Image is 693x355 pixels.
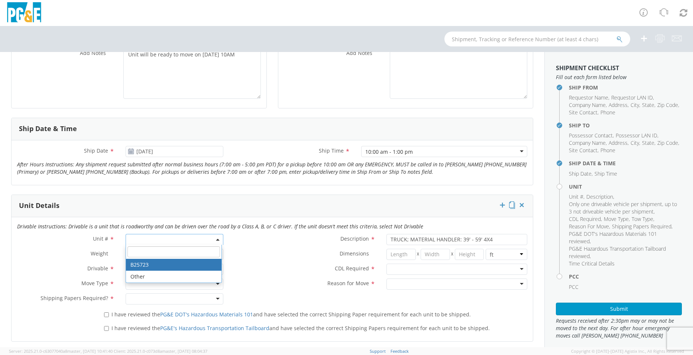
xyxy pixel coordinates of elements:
li: , [631,101,640,109]
span: X [416,249,421,260]
i: Drivable Instructions: Drivable is a unit that is roadworthy and can be driven over the road by a... [17,223,423,230]
li: , [611,94,654,101]
span: Ship Time [595,170,617,177]
li: , [657,139,679,147]
span: Phone [600,109,615,116]
span: Reason For Move [569,223,609,230]
li: , [569,223,610,230]
li: , [604,215,630,223]
span: master, [DATE] 10:41:40 [67,348,113,354]
span: I have reviewed the and have selected the correct Shipping Papers requirement for each unit to be... [111,325,490,332]
h4: Ship To [569,123,682,128]
span: Zip Code [657,139,678,146]
li: , [569,230,680,245]
li: , [569,147,599,154]
input: I have reviewed thePG&E DOT's Hazardous Materials 101and have selected the correct Shipping Paper... [104,312,109,317]
span: Server: 2025.21.0-c63077040a8 [9,348,113,354]
li: , [569,170,593,177]
li: , [569,109,599,116]
li: , [569,245,680,260]
li: , [569,139,607,147]
span: master, [DATE] 08:04:37 [162,348,207,354]
li: , [616,132,658,139]
span: Unit # [93,235,108,242]
button: Submit [556,303,682,315]
span: PG&E Hazardous Transportation Tailboard reviewed [569,245,666,260]
span: Drivable [87,265,108,272]
li: , [569,132,614,139]
span: Company Name [569,101,606,108]
a: PG&E DOT's Hazardous Materials 101 [160,311,253,318]
li: , [569,201,680,215]
li: , [631,139,640,147]
h3: Ship Date & Time [19,125,77,133]
li: , [569,94,609,101]
span: State [642,139,654,146]
input: Shipment, Tracking or Reference Number (at least 4 chars) [444,32,630,46]
span: Requestor LAN ID [611,94,653,101]
span: CDL Required [335,265,369,272]
span: Zip Code [657,101,678,108]
span: CDL Required [569,215,601,222]
h3: Unit Details [19,202,59,209]
span: Ship Time [319,147,344,154]
span: Move Type [81,280,108,287]
span: Shipping Papers Required [612,223,671,230]
span: Ship Date [569,170,592,177]
span: Description [340,235,369,242]
span: Dimensions [340,250,369,257]
span: City [631,101,639,108]
a: Support [370,348,386,354]
input: I have reviewed thePG&E's Hazardous Transportation Tailboardand have selected the correct Shippin... [104,326,109,331]
span: Address [609,139,628,146]
span: Site Contact [569,109,598,116]
li: B25723 [126,259,221,271]
span: Possessor LAN ID [616,132,657,139]
span: State [642,101,654,108]
span: Client: 2025.21.0-c073d8a [114,348,207,354]
span: Add Notes [80,49,106,56]
span: Tow Type [632,215,653,222]
span: Ship Date [84,147,108,154]
span: Possessor Contact [569,132,613,139]
span: Site Contact [569,147,598,154]
div: 10:00 am - 1:00 pm [365,148,413,156]
span: Reason for Move [327,280,369,287]
a: Feedback [391,348,409,354]
li: , [569,101,607,109]
span: PCC [569,283,579,290]
li: , [612,223,673,230]
h4: Unit [569,184,682,189]
span: Address [609,101,628,108]
span: Add Notes [346,49,372,56]
input: Height [455,249,484,260]
span: Copyright © [DATE]-[DATE] Agistix Inc., All Rights Reserved [571,348,684,354]
span: Description [586,193,613,200]
strong: Shipment Checklist [556,64,619,72]
li: , [609,139,629,147]
span: Shipping Papers Required? [41,294,108,302]
li: , [632,215,654,223]
span: I have reviewed the and have selected the correct Shipping Paper requirement for each unit to be ... [111,311,471,318]
h4: Ship From [569,85,682,90]
li: , [657,101,679,109]
span: Fill out each form listed below [556,74,682,81]
li: Other [126,271,221,283]
li: , [642,101,655,109]
li: , [609,101,629,109]
span: City [631,139,639,146]
img: pge-logo-06675f144f4cfa6a6814.png [6,2,43,24]
li: , [569,193,584,201]
span: Requests received after 2:30pm may or may not be moved to the next day. For after hour emergency ... [556,317,682,339]
span: Only one driveable vehicle per shipment, up to 3 not driveable vehicle per shipment [569,201,677,215]
span: Time Critical Details [569,260,615,267]
span: X [450,249,455,260]
span: Requestor Name [569,94,608,101]
li: , [569,215,602,223]
input: Length [386,249,416,260]
span: Move Type [604,215,629,222]
span: Company Name [569,139,606,146]
i: After Hours Instructions: Any shipment request submitted after normal business hours (7:00 am - 5... [17,161,527,175]
span: Phone [600,147,615,154]
input: Width [421,249,450,260]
